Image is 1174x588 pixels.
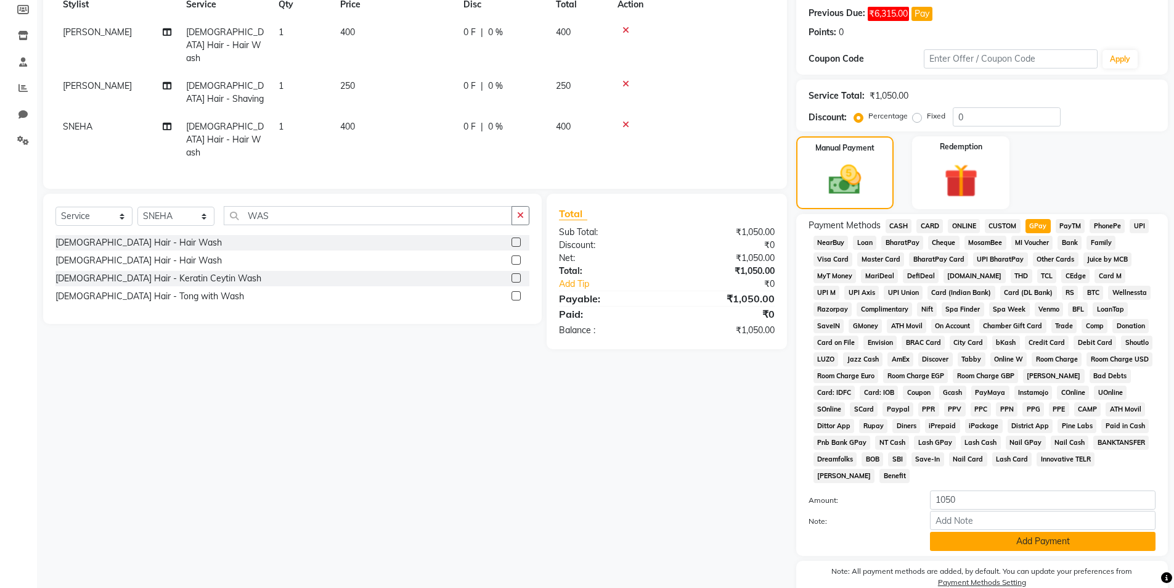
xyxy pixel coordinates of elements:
span: City Card [950,336,987,350]
div: Discount: [550,239,667,252]
span: 0 F [463,26,476,39]
span: Jazz Cash [843,352,883,366]
div: ₹0 [667,307,784,321]
span: 1 [279,27,283,38]
span: | [481,26,483,39]
div: Balance : [550,324,667,337]
span: PayMaya [971,386,1009,400]
span: Loan [853,236,876,250]
span: bKash [992,336,1020,350]
span: [PERSON_NAME] [63,80,132,91]
span: CEdge [1061,269,1090,283]
span: Spa Week [989,302,1030,317]
div: Net: [550,252,667,265]
span: iPackage [965,419,1003,433]
span: Lash Card [992,452,1032,466]
span: 0 F [463,80,476,93]
span: Complimentary [857,302,912,317]
div: ₹1,050.00 [870,89,908,102]
span: Lash Cash [961,436,1001,450]
span: Family [1086,236,1115,250]
span: Coupon [903,386,934,400]
span: MyT Money [813,269,857,283]
span: Razorpay [813,302,852,317]
span: COnline [1057,386,1089,400]
span: Innovative TELR [1037,452,1095,466]
span: Total [559,207,587,220]
span: Room Charge [1032,352,1082,366]
span: TCL [1037,269,1057,283]
span: Bank [1058,236,1082,250]
span: 1 [279,80,283,91]
span: Pnb Bank GPay [813,436,871,450]
span: BOB [862,452,883,466]
span: Nail Card [949,452,987,466]
span: 400 [340,27,355,38]
span: Online W [990,352,1027,366]
span: Comp [1082,319,1107,333]
span: Card (DL Bank) [1000,286,1057,300]
div: [DEMOGRAPHIC_DATA] Hair - Hair Wash [55,236,222,249]
span: UPI BharatPay [973,252,1028,267]
span: Cheque [928,236,960,250]
span: [PERSON_NAME] [1023,369,1085,383]
label: Amount: [799,495,921,506]
button: Pay [911,7,932,21]
div: [DEMOGRAPHIC_DATA] Hair - Tong with Wash [55,290,244,303]
span: [DEMOGRAPHIC_DATA] Hair - Hair Wash [186,27,264,64]
span: Nift [917,302,937,317]
span: iPrepaid [925,419,960,433]
div: Payable: [550,291,667,306]
span: MosamBee [964,236,1006,250]
span: SNEHA [63,121,92,132]
span: Card: IDFC [813,386,855,400]
span: PhonePe [1090,219,1125,233]
a: Add Tip [550,278,686,291]
label: Manual Payment [815,143,874,154]
span: [DOMAIN_NAME] [944,269,1006,283]
span: Save-In [911,452,944,466]
span: SOnline [813,402,846,416]
span: BANKTANSFER [1093,436,1149,450]
span: [PERSON_NAME] [63,27,132,38]
span: SBI [888,452,907,466]
span: Card: IOB [860,386,898,400]
span: Wellnessta [1108,286,1151,300]
span: SCard [850,402,878,416]
span: 1 [279,121,283,132]
span: 0 % [488,120,503,133]
span: THD [1011,269,1032,283]
span: NearBuy [813,236,849,250]
span: On Account [931,319,974,333]
span: BharatPay [881,236,923,250]
span: CARD [916,219,943,233]
span: Paid in Cash [1101,419,1149,433]
span: Bad Debts [1090,369,1131,383]
span: 400 [556,27,571,38]
span: Room Charge GBP [953,369,1018,383]
div: Total: [550,265,667,278]
span: BRAC Card [902,336,945,350]
span: CAMP [1074,402,1101,416]
span: BFL [1068,302,1088,317]
span: 0 F [463,120,476,133]
span: UPI [1130,219,1149,233]
span: MariDeal [861,269,898,283]
span: PPC [971,402,992,416]
label: Redemption [940,141,982,152]
span: BTC [1083,286,1103,300]
span: 250 [340,80,355,91]
div: Paid: [550,307,667,321]
span: PPR [918,402,939,416]
span: Credit Card [1025,336,1069,350]
span: AmEx [887,352,913,366]
span: 400 [556,121,571,132]
span: Chamber Gift Card [979,319,1046,333]
img: _cash.svg [818,161,871,199]
span: Room Charge Euro [813,369,879,383]
span: | [481,80,483,93]
span: [DEMOGRAPHIC_DATA] Hair - Hair Wash [186,121,264,158]
span: Diners [892,419,920,433]
span: District App [1008,419,1053,433]
span: MI Voucher [1011,236,1053,250]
